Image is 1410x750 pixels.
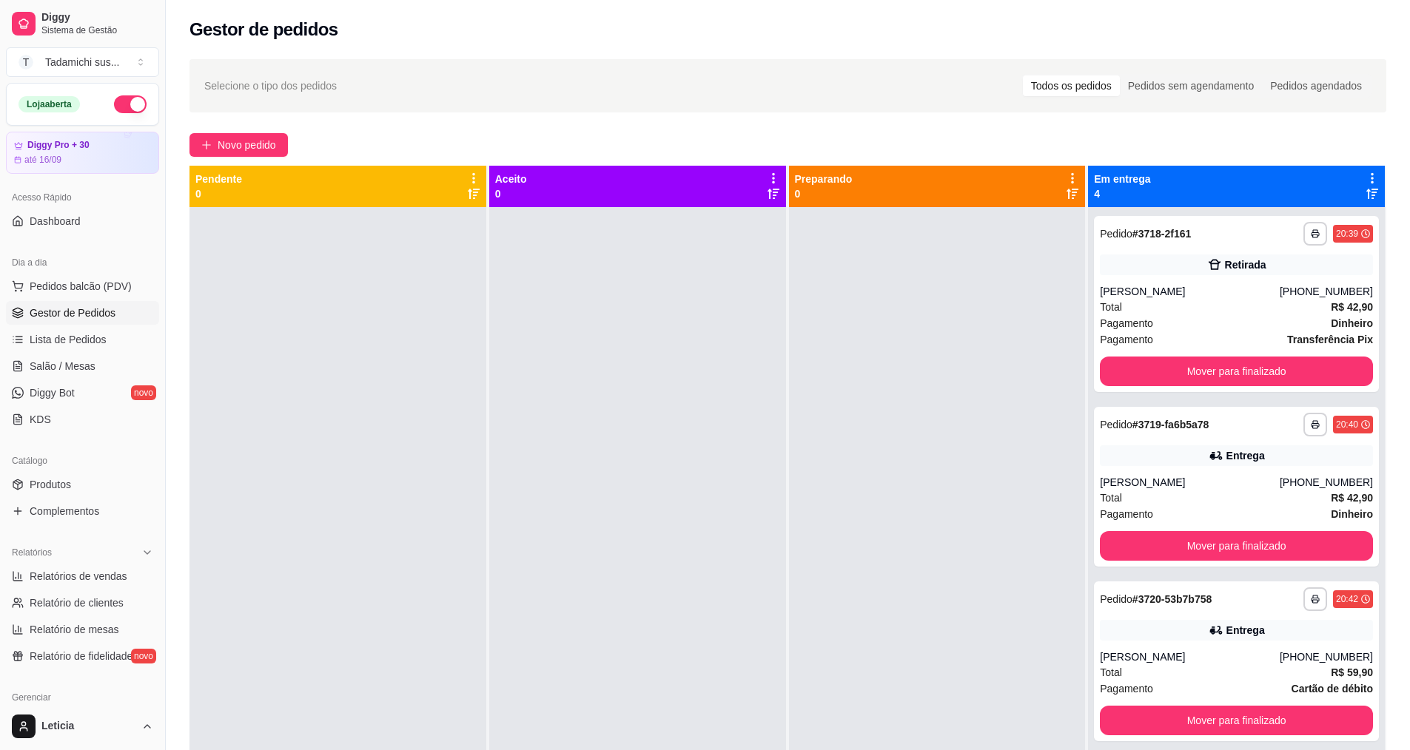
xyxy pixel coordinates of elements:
strong: # 3718-2f161 [1132,228,1191,240]
strong: R$ 59,90 [1331,666,1373,678]
div: [PERSON_NAME] [1100,284,1280,299]
p: 0 [795,186,853,201]
div: Catálogo [6,449,159,473]
div: Dia a dia [6,251,159,274]
span: Pagamento [1100,506,1153,522]
button: Novo pedido [189,133,288,157]
span: Pagamento [1100,315,1153,331]
span: Pagamento [1100,331,1153,348]
a: Complementos [6,499,159,523]
span: Novo pedido [218,137,276,153]
span: T [19,55,33,70]
div: [PHONE_NUMBER] [1280,649,1373,664]
a: Lista de Pedidos [6,328,159,351]
button: Leticia [6,709,159,744]
strong: Dinheiro [1331,317,1373,329]
a: Relatório de clientes [6,591,159,615]
span: Sistema de Gestão [41,24,153,36]
strong: Dinheiro [1331,508,1373,520]
a: DiggySistema de Gestão [6,6,159,41]
span: Diggy Bot [30,385,75,400]
span: KDS [30,412,51,427]
div: [PERSON_NAME] [1100,649,1280,664]
div: Tadamichi sus ... [45,55,119,70]
article: até 16/09 [24,154,61,166]
h2: Gestor de pedidos [189,18,338,41]
button: Select a team [6,47,159,77]
p: Aceito [495,172,527,186]
button: Mover para finalizado [1100,357,1373,386]
span: Total [1100,664,1122,680]
button: Pedidos balcão (PDV) [6,274,159,298]
div: Todos os pedidos [1023,75,1120,96]
span: Pagamento [1100,680,1153,697]
span: Selecione o tipo dos pedidos [204,78,337,94]
p: Em entrega [1094,172,1150,186]
span: Relatório de mesas [30,622,119,637]
strong: Cartão de débito [1292,683,1373,695]
span: Gestor de Pedidos [30,305,115,320]
span: plus [201,140,212,150]
span: Leticia [41,720,135,733]
div: Acesso Rápido [6,186,159,209]
span: Diggy [41,11,153,24]
button: Mover para finalizado [1100,531,1373,561]
span: Produtos [30,477,71,492]
a: Relatórios de vendas [6,564,159,588]
div: Gerenciar [6,686,159,709]
div: 20:39 [1336,228,1358,240]
article: Diggy Pro + 30 [27,140,90,151]
div: Loja aberta [19,96,80,112]
a: Relatório de fidelidadenovo [6,644,159,668]
div: [PHONE_NUMBER] [1280,475,1373,490]
strong: Transferência Pix [1287,334,1373,345]
button: Mover para finalizado [1100,706,1373,735]
span: Dashboard [30,214,81,229]
div: 20:40 [1336,419,1358,430]
span: Salão / Mesas [30,359,95,374]
p: 0 [495,186,527,201]
div: [PHONE_NUMBER] [1280,284,1373,299]
p: 0 [195,186,242,201]
div: Entrega [1226,623,1265,638]
strong: # 3720-53b7b758 [1132,593,1212,605]
a: Diggy Botnovo [6,381,159,405]
p: Pendente [195,172,242,186]
a: Gestor de Pedidos [6,301,159,325]
span: Relatório de fidelidade [30,649,132,663]
span: Total [1100,490,1122,506]
div: [PERSON_NAME] [1100,475,1280,490]
p: Preparando [795,172,853,186]
strong: # 3719-fa6b5a78 [1132,419,1209,430]
div: Retirada [1225,257,1266,272]
span: Complementos [30,504,99,518]
div: Entrega [1226,448,1265,463]
a: Dashboard [6,209,159,233]
p: 4 [1094,186,1150,201]
a: Relatório de mesas [6,618,159,641]
span: Pedido [1100,593,1132,605]
span: Lista de Pedidos [30,332,107,347]
span: Pedido [1100,419,1132,430]
span: Pedido [1100,228,1132,240]
span: Pedidos balcão (PDV) [30,279,132,294]
span: Relatório de clientes [30,595,124,610]
div: Pedidos sem agendamento [1120,75,1262,96]
span: Relatórios [12,547,52,558]
div: Pedidos agendados [1262,75,1370,96]
button: Alterar Status [114,95,147,113]
strong: R$ 42,90 [1331,492,1373,504]
div: 20:42 [1336,593,1358,605]
span: Relatórios de vendas [30,569,127,584]
a: Diggy Pro + 30até 16/09 [6,132,159,174]
strong: R$ 42,90 [1331,301,1373,313]
span: Total [1100,299,1122,315]
a: Salão / Mesas [6,354,159,378]
a: KDS [6,408,159,431]
a: Produtos [6,473,159,496]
